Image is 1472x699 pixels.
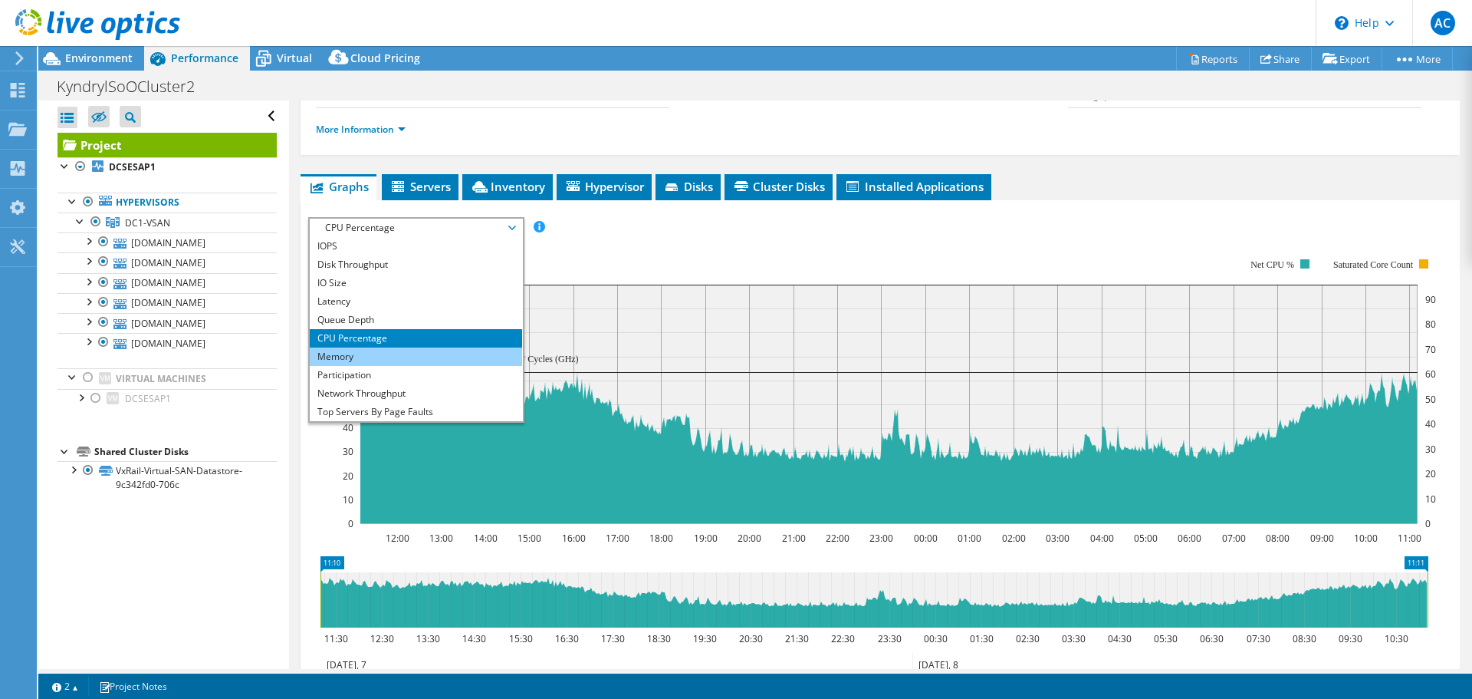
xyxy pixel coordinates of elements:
a: VxRail-Virtual-SAN-Datastore-9c342fd0-706c [58,461,277,495]
text: 0 [348,517,353,530]
text: 12:00 [386,532,409,545]
span: Graphs [308,179,369,194]
text: 03:30 [1062,632,1086,645]
li: Top Servers By Page Faults [310,403,522,421]
text: 07:30 [1247,632,1270,645]
a: Reports [1176,47,1250,71]
text: 0 [1425,517,1431,530]
text: 06:30 [1200,632,1224,645]
span: CPU Percentage [317,219,514,237]
a: [DOMAIN_NAME] [58,232,277,252]
text: 04:00 [1090,532,1114,545]
text: 16:30 [555,632,579,645]
a: Project Notes [88,677,178,696]
text: 10 [1425,493,1436,506]
text: Saturated Core Count [1333,259,1414,270]
h1: KyndrylSoOCluster2 [50,78,219,95]
text: 05:00 [1134,532,1158,545]
text: 18:00 [649,532,673,545]
svg: \n [1335,16,1349,30]
text: 10:00 [1354,532,1378,545]
text: 03:00 [1046,532,1069,545]
li: IOPS [310,237,522,256]
text: 40 [1425,417,1436,430]
text: 20:30 [739,632,763,645]
text: 14:30 [462,632,486,645]
b: DCSESAP1 [109,160,156,173]
text: 20:00 [738,532,761,545]
span: DCSESAP1 [125,392,171,405]
span: Disks [663,179,713,194]
text: 10:30 [1385,632,1408,645]
span: Cloud Pricing [350,51,420,65]
span: Servers [389,179,451,194]
text: 50 [1425,393,1436,406]
span: AC [1431,11,1455,35]
a: 2 [41,677,89,696]
span: Installed Applications [844,179,984,194]
a: Project [58,133,277,157]
text: 15:00 [517,532,541,545]
text: 00:00 [914,532,938,545]
div: Shared Cluster Disks [94,443,277,461]
text: 16:00 [562,532,586,545]
li: Network Throughput [310,384,522,403]
text: 21:30 [785,632,809,645]
text: 07:00 [1222,532,1246,545]
li: Disk Throughput [310,256,522,274]
text: 22:30 [831,632,855,645]
text: 05:30 [1154,632,1178,645]
text: 13:00 [429,532,453,545]
text: 14:00 [474,532,498,545]
text: 02:30 [1016,632,1040,645]
span: Cluster Disks [732,179,825,194]
span: Virtual [277,51,312,65]
span: Inventory [470,179,545,194]
text: 40 [343,421,353,434]
text: 30 [1425,443,1436,456]
text: 19:30 [693,632,717,645]
li: IO Size [310,274,522,292]
span: Performance [171,51,238,65]
a: [DOMAIN_NAME] [58,293,277,313]
a: More Information [316,123,406,136]
a: Share [1249,47,1312,71]
text: Net CPU % [1251,259,1295,270]
li: Participation [310,366,522,384]
a: Export [1311,47,1382,71]
a: DC1-VSAN [58,213,277,232]
text: 10 [343,493,353,506]
text: 22:00 [826,532,849,545]
text: 60 [1425,368,1436,381]
text: 00:30 [924,632,948,645]
text: 80 [1425,318,1436,331]
a: More [1382,47,1453,71]
li: Memory [310,348,522,366]
text: 06:00 [1178,532,1201,545]
span: DC1-VSAN [125,216,170,229]
text: 19:00 [694,532,718,545]
li: Queue Depth [310,311,522,329]
a: [DOMAIN_NAME] [58,313,277,333]
span: Hypervisor [564,179,644,194]
text: 23:00 [869,532,893,545]
a: Virtual Machines [58,368,277,388]
span: Environment [65,51,133,65]
text: 21:00 [782,532,806,545]
text: 30 [343,445,353,458]
text: 11:30 [324,632,348,645]
text: 90 [1425,293,1436,306]
text: 01:00 [958,532,981,545]
text: 04:30 [1108,632,1132,645]
a: Hypervisors [58,193,277,213]
text: 23:30 [878,632,902,645]
text: 18:30 [647,632,671,645]
text: 17:00 [606,532,629,545]
a: [DOMAIN_NAME] [58,333,277,353]
a: [DOMAIN_NAME] [58,273,277,293]
li: CPU Percentage [310,329,522,348]
text: 09:00 [1310,532,1334,545]
text: 11:00 [1398,532,1421,545]
text: 17:30 [601,632,625,645]
text: 08:30 [1293,632,1316,645]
